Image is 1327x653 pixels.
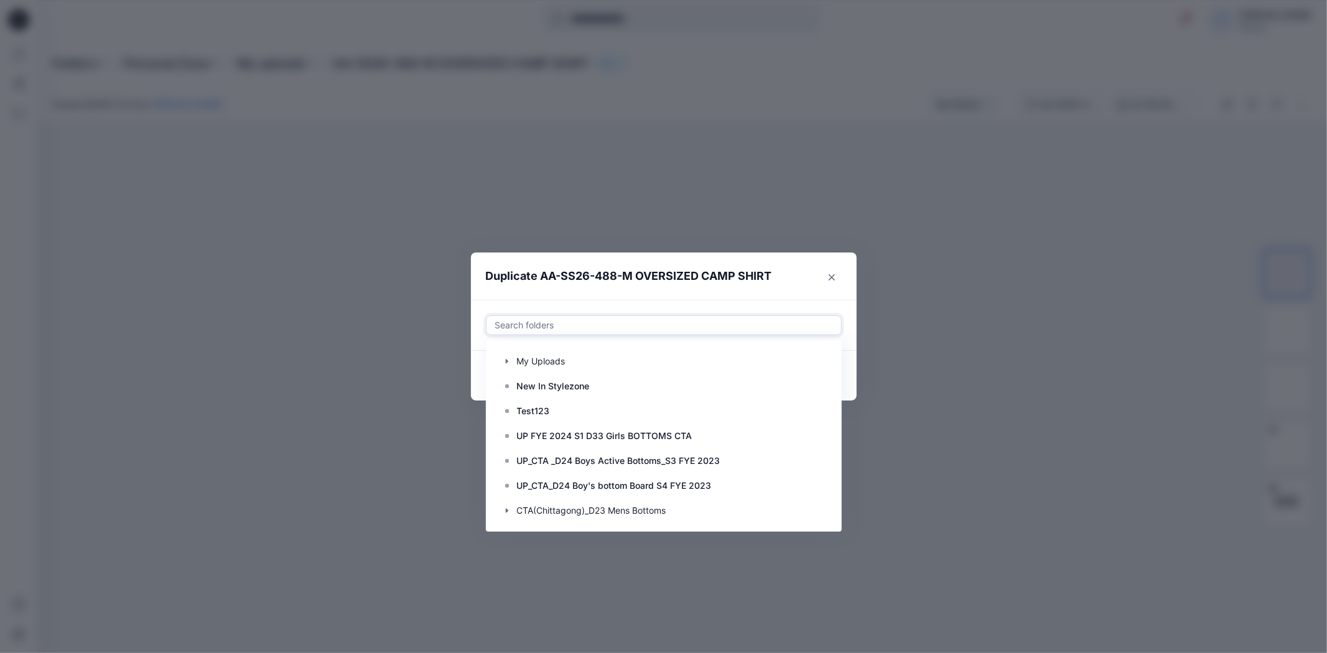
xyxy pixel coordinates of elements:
p: Test123 [517,404,550,419]
button: Close [822,267,842,287]
p: UP FYE 2024 S1 D33 Girls BOTTOMS CTA [517,428,692,443]
p: UP_CTA_D24 Boy's bottom Board S4 FYE 2023 [517,478,712,493]
p: New In Stylezone [517,379,590,394]
p: UP_CTA _D24 Boys Active Bottoms_S3 FYE 2023 [517,453,720,468]
p: Duplicate AA-SS26-488-M OVERSIZED CAMP SHIRT [486,267,772,285]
